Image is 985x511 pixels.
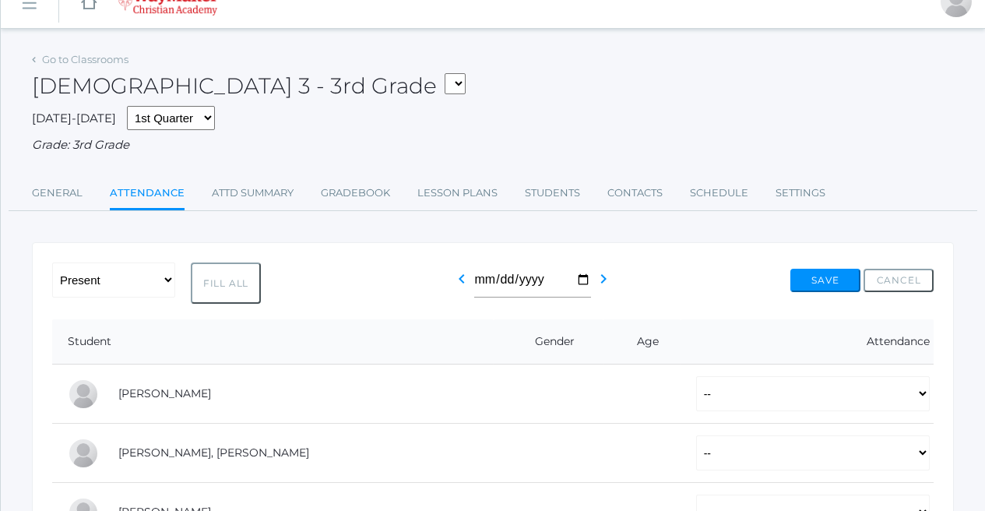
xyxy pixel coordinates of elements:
i: chevron_right [594,270,613,288]
th: Student [52,319,494,365]
div: Ryder Hardisty [68,438,99,469]
a: Attendance [110,178,185,211]
a: Students [525,178,580,209]
i: chevron_left [452,270,471,288]
button: Fill All [191,263,261,304]
div: Grade: 3rd Grade [32,136,954,154]
a: Attd Summary [212,178,294,209]
a: [PERSON_NAME], [PERSON_NAME] [118,446,309,460]
span: [DATE]-[DATE] [32,111,116,125]
button: Cancel [864,269,934,292]
h2: [DEMOGRAPHIC_DATA] 3 - 3rd Grade [32,74,466,98]
a: General [32,178,83,209]
a: [PERSON_NAME] [118,386,211,400]
button: Save [790,269,860,292]
a: Lesson Plans [417,178,498,209]
a: chevron_left [452,277,471,291]
a: chevron_right [594,277,613,291]
div: Elijah Benzinger-Stephens [68,379,99,410]
a: Go to Classrooms [42,53,128,65]
a: Gradebook [321,178,390,209]
th: Age [603,319,681,365]
a: Contacts [607,178,663,209]
th: Gender [494,319,603,365]
a: Schedule [690,178,748,209]
th: Attendance [681,319,934,365]
a: Settings [776,178,825,209]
